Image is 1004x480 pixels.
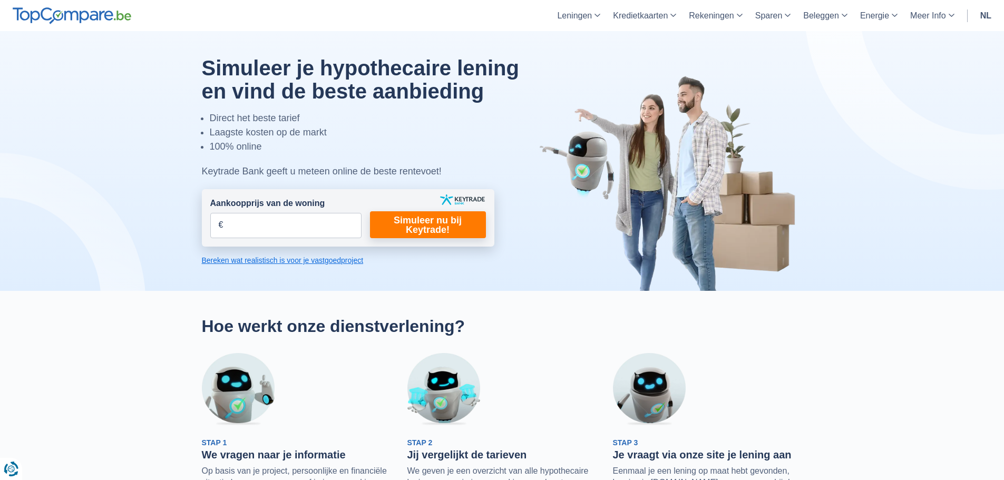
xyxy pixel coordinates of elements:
div: Keytrade Bank geeft u meteen online de beste rentevoet! [202,164,546,179]
img: image-hero [539,75,803,291]
h3: We vragen naar je informatie [202,448,392,461]
li: Direct het beste tarief [210,111,546,125]
img: TopCompare [13,7,131,24]
img: keytrade [440,194,485,205]
h3: Jij vergelijkt de tarieven [407,448,597,461]
img: Stap 2 [407,353,480,426]
a: Bereken wat realistisch is voor je vastgoedproject [202,255,494,266]
img: Stap 3 [613,353,686,426]
span: € [219,219,223,231]
img: Stap 1 [202,353,275,426]
span: Stap 2 [407,438,433,447]
label: Aankoopprijs van de woning [210,198,325,210]
li: 100% online [210,140,546,154]
span: Stap 1 [202,438,227,447]
li: Laagste kosten op de markt [210,125,546,140]
a: Simuleer nu bij Keytrade! [370,211,486,238]
span: Stap 3 [613,438,638,447]
h3: Je vraagt via onze site je lening aan [613,448,803,461]
h2: Hoe werkt onze dienstverlening? [202,316,803,336]
h1: Simuleer je hypothecaire lening en vind de beste aanbieding [202,56,546,103]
